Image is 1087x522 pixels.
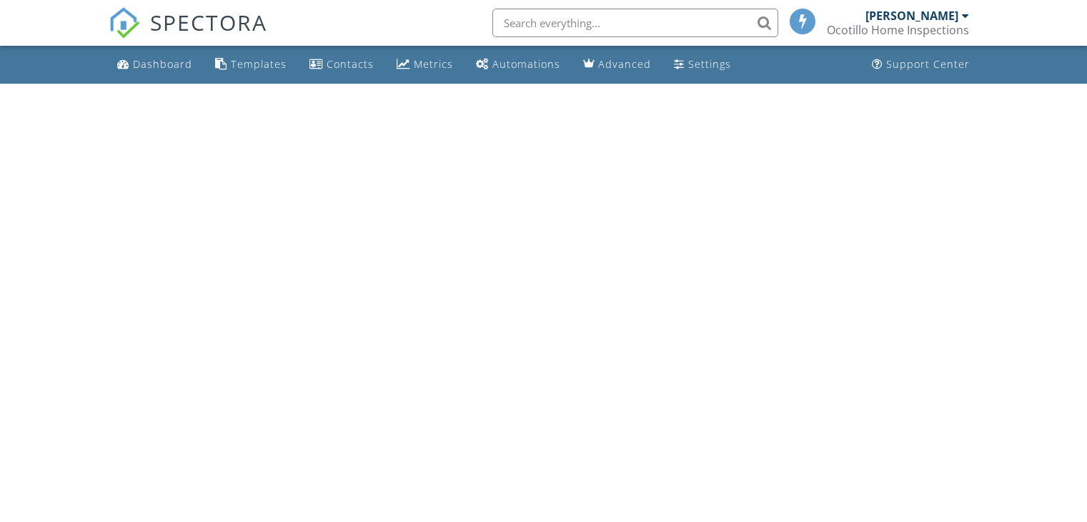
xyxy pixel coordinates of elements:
[304,51,379,78] a: Contacts
[133,57,192,71] div: Dashboard
[231,57,287,71] div: Templates
[492,9,778,37] input: Search everything...
[865,9,958,23] div: [PERSON_NAME]
[886,57,970,71] div: Support Center
[866,51,976,78] a: Support Center
[492,57,560,71] div: Automations
[150,7,267,37] span: SPECTORA
[327,57,374,71] div: Contacts
[209,51,292,78] a: Templates
[111,51,198,78] a: Dashboard
[668,51,737,78] a: Settings
[827,23,969,37] div: Ocotillo Home Inspections
[688,57,731,71] div: Settings
[414,57,453,71] div: Metrics
[577,51,657,78] a: Advanced
[109,7,140,39] img: The Best Home Inspection Software - Spectora
[470,51,566,78] a: Automations (Basic)
[391,51,459,78] a: Metrics
[598,57,651,71] div: Advanced
[109,19,267,49] a: SPECTORA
